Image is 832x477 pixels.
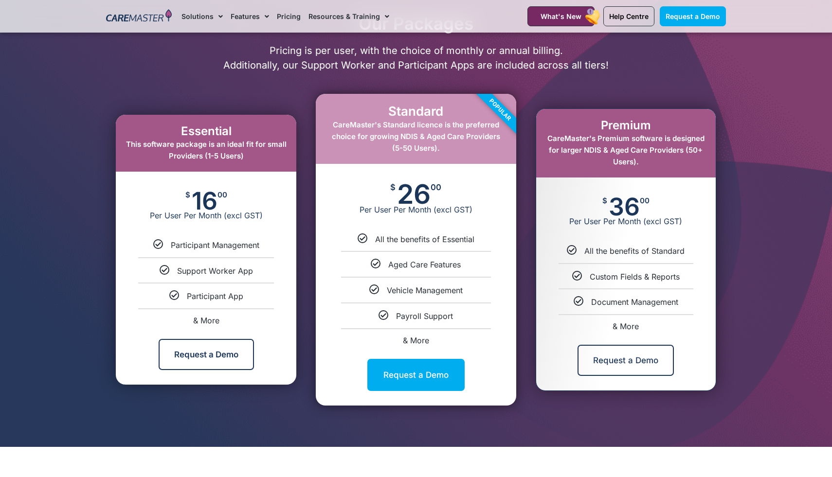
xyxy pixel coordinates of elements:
span: 16 [192,191,217,211]
span: Help Centre [609,12,649,20]
span: 00 [640,197,650,204]
div: Popular [444,54,555,165]
span: CareMaster's Standard licence is the preferred choice for growing NDIS & Aged Care Providers (5-5... [332,120,500,153]
span: & More [403,336,429,345]
a: What's New [527,6,595,26]
span: Support Worker App [177,266,253,276]
span: Per User Per Month (excl GST) [536,216,716,226]
span: 00 [217,191,227,198]
span: Request a Demo [666,12,720,20]
span: Document Management [591,297,678,307]
span: Participant Management [171,240,259,250]
span: Participant App [187,291,243,301]
a: Help Centre [603,6,654,26]
a: Request a Demo [660,6,726,26]
span: $ [185,191,190,198]
span: $ [602,197,607,204]
span: This software package is an ideal fit for small Providers (1-5 Users) [126,140,287,160]
h2: Standard [326,104,506,119]
span: & More [193,316,219,325]
a: Request a Demo [367,359,465,391]
a: Request a Demo [578,345,674,376]
span: Aged Care Features [388,260,461,269]
span: & More [613,321,639,331]
span: Vehicle Management [387,285,463,295]
span: Payroll Support [396,311,453,321]
img: CareMaster Logo [106,9,172,24]
span: Per User Per Month (excl GST) [316,205,516,214]
a: Request a Demo [159,339,254,370]
span: $ [390,183,396,192]
span: 26 [397,183,431,205]
span: All the benefits of Essential [375,234,474,244]
span: What's New [541,12,581,20]
span: 00 [431,183,441,192]
h2: Essential [126,124,287,139]
span: CareMaster's Premium software is designed for larger NDIS & Aged Care Providers (50+ Users). [547,134,705,166]
span: 36 [609,197,640,216]
h2: Premium [546,119,706,133]
p: Pricing is per user, with the choice of monthly or annual billing. Additionally, our Support Work... [101,43,731,72]
span: Per User Per Month (excl GST) [116,211,296,220]
span: All the benefits of Standard [584,246,685,256]
span: Custom Fields & Reports [590,272,680,282]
